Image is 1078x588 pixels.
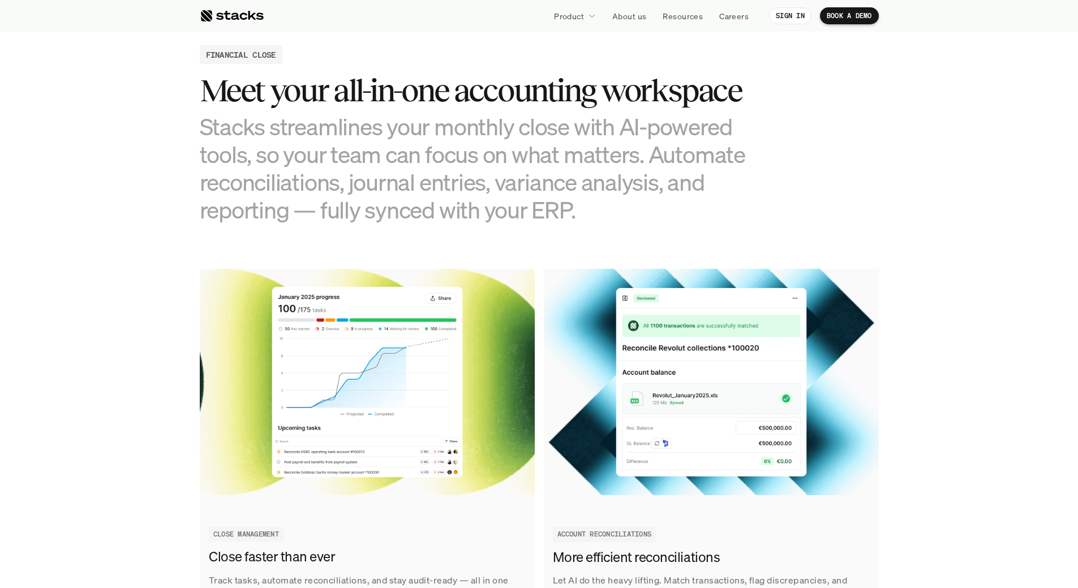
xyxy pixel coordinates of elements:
[209,548,520,567] h3: Close faster than ever
[612,10,646,22] p: About us
[200,113,766,224] h3: Stacks streamlines your monthly close with AI-powered tools, so your team can focus on what matte...
[827,12,872,20] p: BOOK A DEMO
[776,12,805,20] p: SIGN IN
[605,6,653,26] a: About us
[134,262,183,270] a: Privacy Policy
[769,7,811,24] a: SIGN IN
[554,10,584,22] p: Product
[656,6,710,26] a: Resources
[663,10,703,22] p: Resources
[557,530,652,538] h2: ACCOUNT RECONCILIATIONS
[213,530,279,538] h2: CLOSE MANAGEMENT
[553,548,864,567] h3: More efficient reconciliations
[712,6,755,26] a: Careers
[206,49,276,61] h2: FINANCIAL CLOSE
[820,7,879,24] a: BOOK A DEMO
[200,73,766,108] h3: Meet your all-in-one accounting workspace
[719,10,749,22] p: Careers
